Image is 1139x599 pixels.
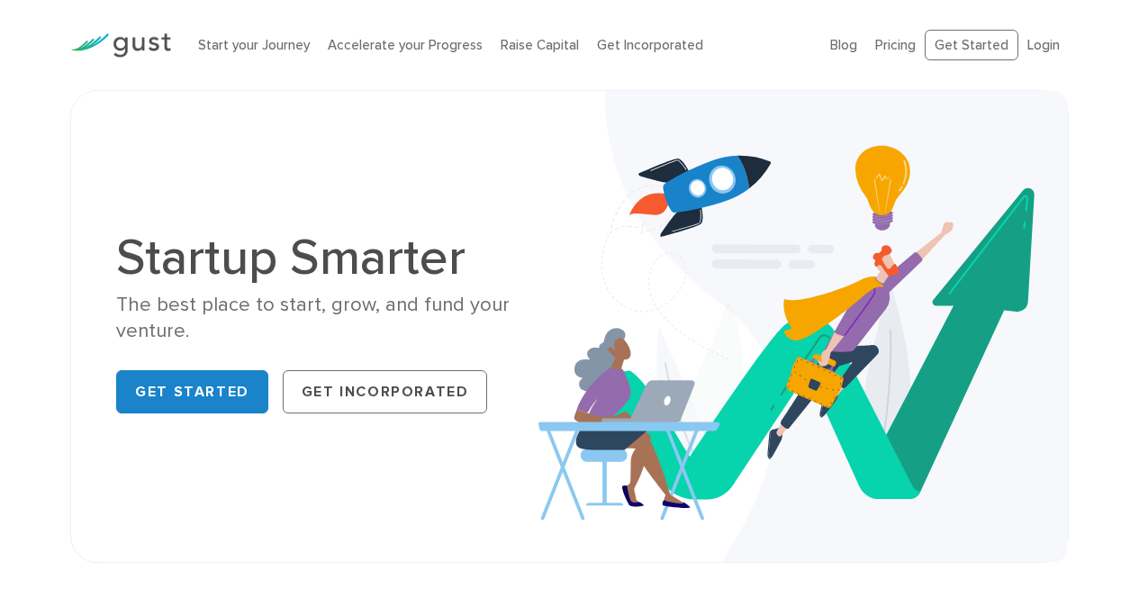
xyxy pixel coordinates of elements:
a: Get Started [116,370,268,413]
div: The best place to start, grow, and fund your venture. [116,292,556,345]
a: Get Incorporated [283,370,488,413]
img: Gust Logo [70,33,171,58]
img: Startup Smarter Hero [538,91,1068,562]
a: Login [1027,37,1060,53]
a: Pricing [875,37,916,53]
a: Raise Capital [501,37,579,53]
a: Accelerate your Progress [328,37,483,53]
a: Get Started [925,30,1018,61]
a: Start your Journey [198,37,310,53]
a: Get Incorporated [597,37,703,53]
a: Blog [830,37,857,53]
h1: Startup Smarter [116,232,556,283]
